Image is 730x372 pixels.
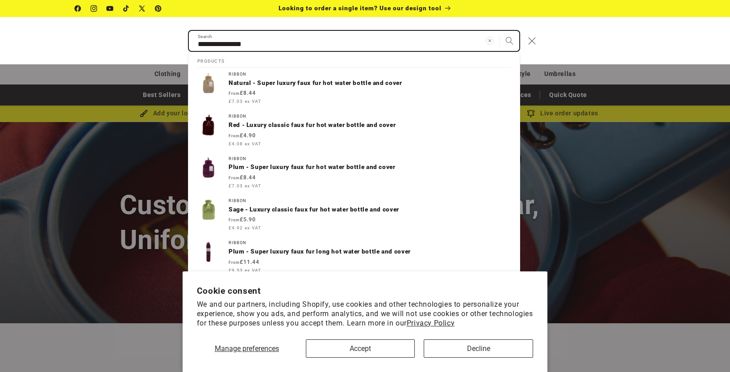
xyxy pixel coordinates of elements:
[229,216,256,223] strong: £5.90
[229,134,240,138] span: From
[229,259,259,265] strong: £11.44
[229,241,511,245] div: Ribbon
[229,182,261,189] span: £7.03 ex VAT
[229,91,240,96] span: From
[197,300,534,328] p: We and our partners, including Shopify, use cookies and other technologies to personalize your ex...
[229,132,256,139] strong: £4.90
[424,339,533,358] button: Decline
[188,110,520,152] a: RibbonRed - Luxury classic faux fur hot water bottle and cover From£4.90 £4.08 ex VAT
[229,267,261,274] span: £9.53 ex VAT
[480,31,500,51] button: Clear search term
[197,199,220,221] img: Luxury classic faux fur hot water bottle and cover
[229,79,511,87] p: Natural - Super luxury faux fur hot water bottle and cover
[306,339,415,358] button: Accept
[188,194,520,236] a: RibbonSage - Luxury classic faux fur hot water bottle and cover From£5.90 £4.92 ex VAT
[500,31,519,51] button: Search
[279,4,442,12] span: Looking to order a single item? Use our design tool
[229,98,261,105] span: £7.03 ex VAT
[197,72,220,94] img: Super luxury faux fur hot water bottle and cover
[215,344,279,353] span: Manage preferences
[229,174,256,181] strong: £8.44
[229,114,511,119] div: Ribbon
[229,156,511,161] div: Ribbon
[229,224,261,231] span: £4.92 ex VAT
[229,90,256,96] strong: £8.44
[197,114,220,136] img: Luxury classic faux fur hot water bottle and cover
[229,206,511,214] p: Sage - Luxury classic faux fur hot water bottle and cover
[229,218,240,222] span: From
[229,248,511,256] p: Plum - Super luxury faux fur long hot water bottle and cover
[197,286,534,296] h2: Cookie consent
[407,319,455,327] a: Privacy Policy
[197,156,220,179] img: Super luxury faux fur hot water bottle and cover
[229,199,511,203] div: Ribbon
[229,140,261,147] span: £4.08 ex VAT
[229,260,240,265] span: From
[188,152,520,194] a: RibbonPlum - Super luxury faux fur hot water bottle and cover From£8.44 £7.03 ex VAT
[197,241,220,263] img: Super luxury faux fur long hot water bottle and cover
[229,121,511,129] p: Red - Luxury classic faux fur hot water bottle and cover
[197,339,297,358] button: Manage preferences
[229,176,240,180] span: From
[229,163,511,171] p: Plum - Super luxury faux fur hot water bottle and cover
[188,236,520,278] a: RibbonPlum - Super luxury faux fur long hot water bottle and cover From£11.44 £9.53 ex VAT
[577,275,730,372] iframe: Chat Widget
[197,52,511,68] h2: Products
[229,72,511,77] div: Ribbon
[522,31,542,51] button: Close
[188,68,520,110] a: RibbonNatural - Super luxury faux fur hot water bottle and cover From£8.44 £7.03 ex VAT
